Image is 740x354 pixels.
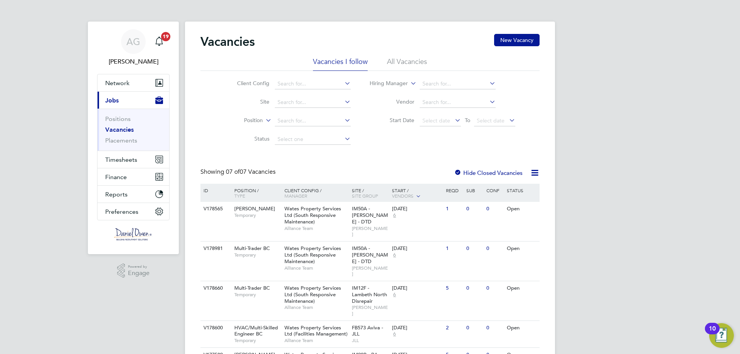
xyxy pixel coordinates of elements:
div: 0 [464,281,484,295]
span: 6 [392,331,397,337]
span: Network [105,79,129,87]
div: Position / [229,184,283,202]
div: ID [202,184,229,197]
div: Status [505,184,538,197]
input: Select one [275,134,351,145]
span: To [462,115,473,125]
div: [DATE] [392,285,442,292]
label: Site [225,98,269,105]
span: Manager [284,193,307,199]
span: Wates Property Services Ltd (South Responsive Maintenance) [284,245,341,265]
span: 07 of [226,168,240,176]
span: Temporary [234,292,281,298]
div: 0 [484,242,505,256]
div: Sub [464,184,484,197]
span: Alliance Team [284,225,348,232]
label: Client Config [225,80,269,87]
span: Wates Property Services Ltd (South Responsive Maintenance) [284,285,341,304]
span: Timesheets [105,156,137,163]
span: 6 [392,212,397,219]
div: 1 [444,202,464,216]
button: Network [98,74,169,91]
span: 6 [392,292,397,298]
div: Open [505,202,538,216]
div: Showing [200,168,277,176]
button: New Vacancy [494,34,540,46]
span: Type [234,193,245,199]
span: Alliance Team [284,337,348,344]
label: Hiring Manager [363,80,408,87]
span: Select date [477,117,505,124]
div: [DATE] [392,325,442,331]
span: IM50A - [PERSON_NAME] - DTD [352,245,388,265]
button: Jobs [98,92,169,109]
button: Reports [98,186,169,203]
span: Temporary [234,337,281,344]
span: [PERSON_NAME] [234,205,275,212]
span: AG [126,37,140,47]
div: V178565 [202,202,229,216]
span: Jobs [105,97,119,104]
span: Site Group [352,193,378,199]
span: IM50A - [PERSON_NAME] - DTD [352,205,388,225]
span: Powered by [128,263,150,270]
div: 0 [484,202,505,216]
div: Conf [484,184,505,197]
span: 19 [161,32,170,41]
div: 0 [464,321,484,335]
div: 10 [709,329,716,339]
span: Preferences [105,208,138,215]
span: Amy Garcia [97,57,170,66]
span: Wates Property Services Ltd (South Responsive Maintenance) [284,205,341,225]
div: 5 [444,281,464,295]
span: Finance [105,173,127,181]
li: Vacancies I follow [313,57,368,71]
input: Search for... [275,116,351,126]
a: Go to home page [97,228,170,240]
a: 19 [151,29,167,54]
span: IM12F - Lambeth North Disrepair [352,285,387,304]
span: Vendors [392,193,414,199]
div: Open [505,321,538,335]
img: danielowen-logo-retina.png [114,228,153,240]
span: Reports [105,191,128,198]
button: Open Resource Center, 10 new notifications [709,323,734,348]
div: V178981 [202,242,229,256]
div: Reqd [444,184,464,197]
div: Open [505,242,538,256]
span: [PERSON_NAME] [352,265,388,277]
div: 0 [464,202,484,216]
div: 1 [444,242,464,256]
span: Engage [128,270,150,277]
button: Timesheets [98,151,169,168]
li: All Vacancies [387,57,427,71]
label: Position [219,117,263,124]
span: Multi-Trader BC [234,285,270,291]
a: AG[PERSON_NAME] [97,29,170,66]
span: [PERSON_NAME] [352,225,388,237]
a: Vacancies [105,126,134,133]
span: Temporary [234,252,281,258]
span: [PERSON_NAME] [352,304,388,316]
label: Status [225,135,269,142]
span: Select date [422,117,450,124]
span: 07 Vacancies [226,168,276,176]
div: [DATE] [392,206,442,212]
a: Positions [105,115,131,122]
div: Open [505,281,538,295]
span: FB573 Aviva - JLL [352,324,383,337]
span: HVAC/Multi-Skilled Engineer BC [234,324,278,337]
input: Search for... [275,97,351,108]
div: V178600 [202,321,229,335]
div: 0 [464,242,484,256]
a: Placements [105,137,137,144]
a: Powered byEngage [117,263,150,278]
span: Alliance Team [284,304,348,310]
div: Start / [390,184,444,203]
nav: Main navigation [88,22,179,254]
input: Search for... [420,79,496,89]
div: Site / [350,184,390,202]
div: 2 [444,321,464,335]
div: 0 [484,321,505,335]
input: Search for... [420,97,496,108]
